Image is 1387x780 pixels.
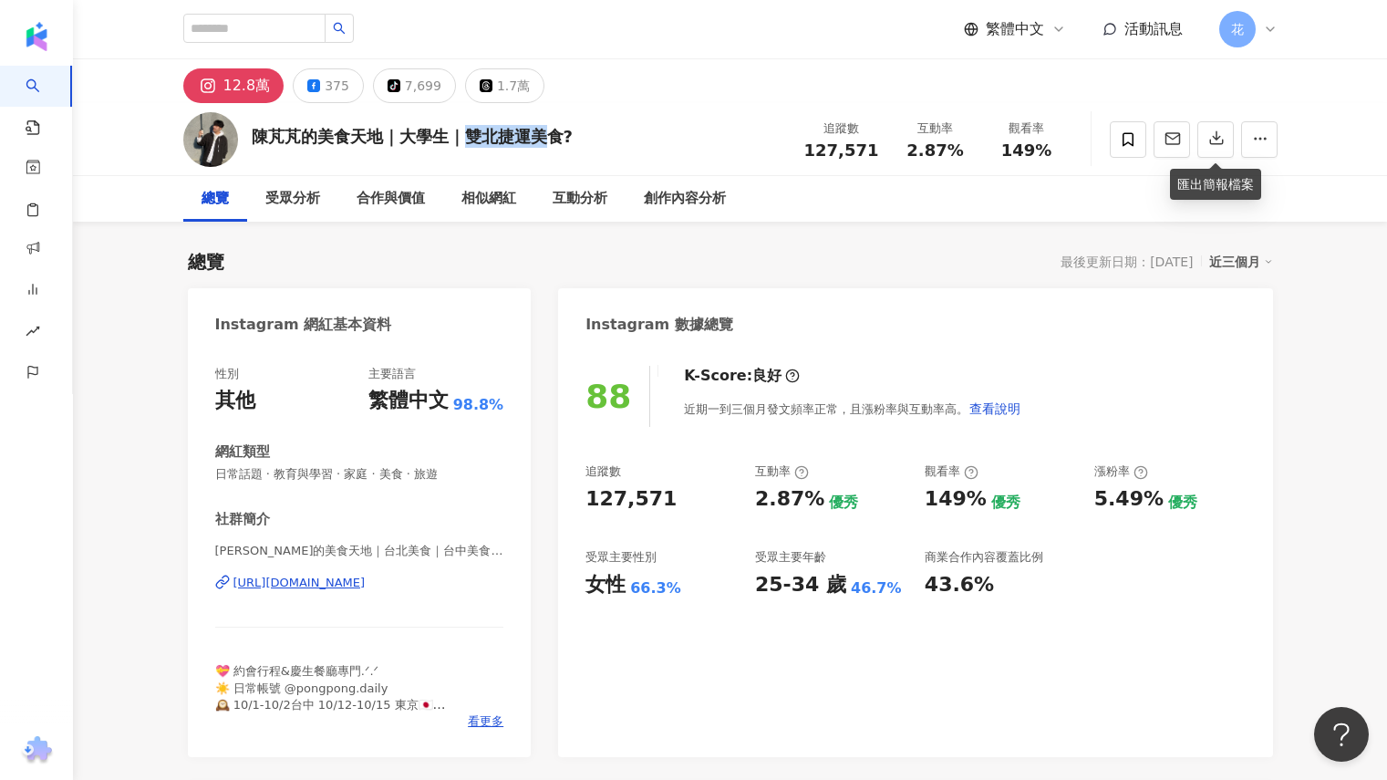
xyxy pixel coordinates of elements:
div: 總覽 [202,188,229,210]
div: 88 [585,378,631,415]
div: Instagram 數據總覽 [585,315,733,335]
span: rise [26,313,40,354]
div: 互動率 [755,463,809,480]
a: [URL][DOMAIN_NAME] [215,575,504,591]
div: 創作內容分析 [644,188,726,210]
div: 7,699 [405,73,441,99]
div: 商業合作內容覆蓋比例 [925,549,1043,566]
div: 375 [325,73,349,99]
span: 💝 約會行程&慶生餐廳專門.ᐟ.ᐟ ☀️ 日常帳號 @pongpong.daily 🕰️ 10/1-10/2台中 10/12-10/15 東京🇯🇵 📩 合作邀約&Reels可私訊或信箱⬇️ 📬 ... [215,664,476,777]
div: 優秀 [829,493,858,513]
span: 98.8% [453,395,504,415]
button: 375 [293,68,364,103]
div: 追蹤數 [585,463,621,480]
button: 7,699 [373,68,456,103]
div: 其他 [215,387,255,415]
div: 25-34 歲 [755,571,846,599]
div: 近期一到三個月發文頻率正常，且漲粉率與互動率高。 [684,390,1021,427]
div: 66.3% [630,578,681,598]
div: 陳芃芃的美食天地｜大學生｜雙北捷運美食? [252,125,573,148]
div: 總覽 [188,249,224,275]
div: 主要語言 [368,366,416,382]
div: 1.7萬 [497,73,530,99]
button: 查看說明 [968,390,1021,427]
div: 46.7% [851,578,902,598]
button: 1.7萬 [465,68,544,103]
div: 互動率 [901,120,970,138]
div: 匯出簡報檔案 [1170,169,1261,200]
div: Instagram 網紅基本資料 [215,315,392,335]
iframe: Help Scout Beacon - Open [1314,707,1369,762]
div: 受眾主要性別 [585,549,657,566]
div: 149% [925,485,987,514]
span: search [333,22,346,35]
div: 優秀 [991,493,1020,513]
div: 受眾主要年齡 [755,549,826,566]
div: 相似網紅 [461,188,516,210]
span: 看更多 [468,713,503,730]
div: 127,571 [585,485,677,514]
span: 繁體中文 [986,19,1044,39]
div: 合作與價值 [357,188,425,210]
div: 女性 [585,571,626,599]
span: 活動訊息 [1124,20,1183,37]
div: 觀看率 [925,463,978,480]
div: 互動分析 [553,188,607,210]
div: 受眾分析 [265,188,320,210]
span: 日常話題 · 教育與學習 · 家庭 · 美食 · 旅遊 [215,466,504,483]
div: 2.87% [755,485,824,514]
span: 2.87% [906,141,963,160]
div: 5.49% [1094,485,1164,514]
a: search [26,66,62,137]
div: 網紅類型 [215,442,270,462]
div: [URL][DOMAIN_NAME] [233,575,366,591]
div: 觀看率 [992,120,1061,138]
div: 優秀 [1168,493,1197,513]
div: 繁體中文 [368,387,449,415]
div: 漲粉率 [1094,463,1148,480]
span: 花 [1231,19,1244,39]
span: 149% [1001,141,1052,160]
div: K-Score : [684,366,800,386]
button: 12.8萬 [183,68,285,103]
div: 追蹤數 [804,120,879,138]
div: 性別 [215,366,239,382]
span: 查看說明 [969,401,1020,416]
div: 12.8萬 [223,73,271,99]
img: logo icon [22,22,51,51]
div: 良好 [752,366,781,386]
div: 社群簡介 [215,510,270,529]
img: chrome extension [19,736,55,765]
span: 127,571 [804,140,879,160]
div: 最後更新日期：[DATE] [1061,255,1193,269]
div: 43.6% [925,571,994,599]
div: 近三個月 [1209,250,1273,274]
span: [PERSON_NAME]的美食天地｜台北美食｜台中美食｜國外旅遊 | ray_eat_food [215,543,504,559]
img: KOL Avatar [183,112,238,167]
